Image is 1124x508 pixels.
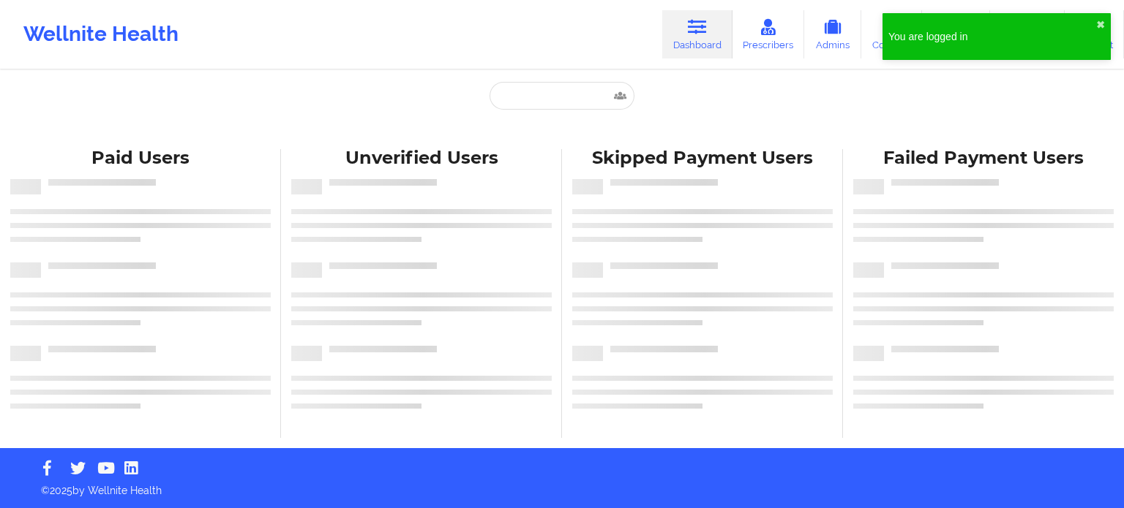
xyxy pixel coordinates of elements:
a: Admins [804,10,861,58]
a: Coaches [861,10,922,58]
div: Skipped Payment Users [572,147,833,170]
p: © 2025 by Wellnite Health [31,473,1093,498]
div: Failed Payment Users [853,147,1114,170]
div: Unverified Users [291,147,552,170]
div: You are logged in [888,29,1096,44]
a: Prescribers [733,10,805,58]
a: Dashboard [662,10,733,58]
button: close [1096,19,1105,31]
div: Paid Users [10,147,271,170]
